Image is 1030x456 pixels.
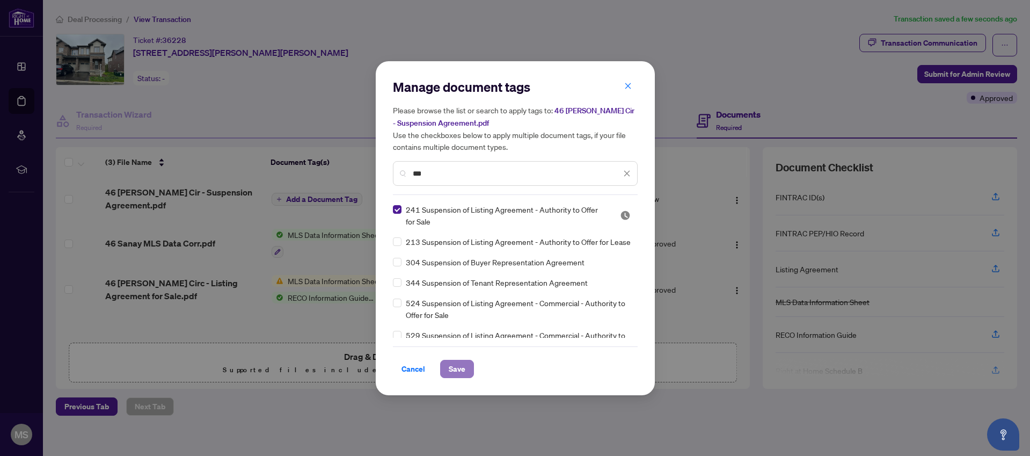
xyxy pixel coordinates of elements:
h2: Manage document tags [393,78,638,96]
span: 304 Suspension of Buyer Representation Agreement [406,256,585,268]
span: 529 Suspension of Listing Agreement - Commercial - Authority to Offer for Lease [406,329,631,353]
span: 213 Suspension of Listing Agreement - Authority to Offer for Lease [406,236,631,248]
span: 241 Suspension of Listing Agreement - Authority to Offer for Sale [406,204,607,227]
span: 344 Suspension of Tenant Representation Agreement [406,277,588,288]
h5: Please browse the list or search to apply tags to: Use the checkboxes below to apply multiple doc... [393,104,638,153]
span: 46 [PERSON_NAME] Cir - Suspension Agreement.pdf [393,106,634,128]
button: Save [440,360,474,378]
span: Pending Review [620,210,631,221]
button: Cancel [393,360,434,378]
span: close [624,82,632,90]
span: Cancel [401,360,425,378]
span: 524 Suspension of Listing Agreement - Commercial - Authority to Offer for Sale [406,297,631,321]
img: status [620,210,631,221]
span: Save [449,360,465,378]
span: close [623,170,631,177]
button: Open asap [987,418,1019,451]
